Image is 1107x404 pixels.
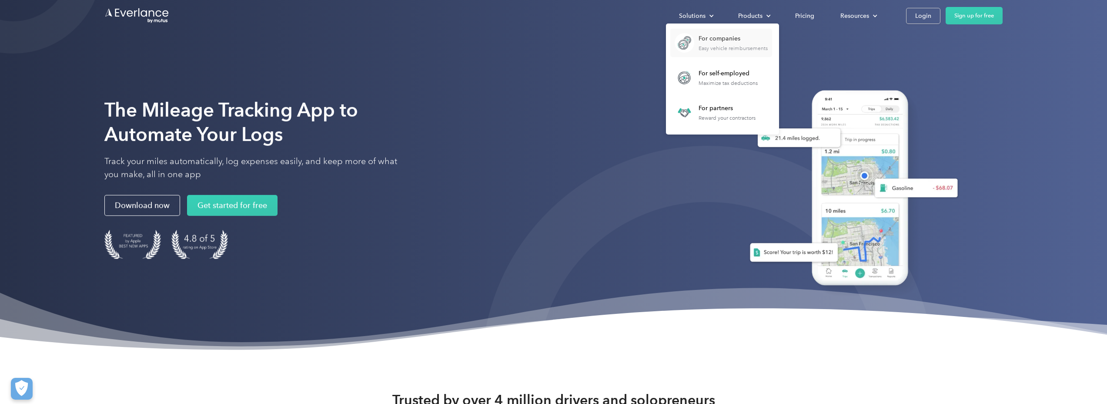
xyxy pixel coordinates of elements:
[699,80,758,86] div: Maximize tax deductions
[11,378,33,400] button: Cookies Settings
[915,10,931,21] div: Login
[104,98,358,146] strong: The Mileage Tracking App to Automate Your Logs
[699,34,768,43] div: For companies
[729,8,778,24] div: Products
[104,155,409,181] p: Track your miles automatically, log expenses easily, and keep more of what you make, all in one app
[679,10,706,21] div: Solutions
[699,115,756,121] div: Reward your contractors
[104,7,170,24] a: Go to homepage
[171,230,228,259] img: 4.9 out of 5 stars on the app store
[104,195,180,216] a: Download now
[840,10,869,21] div: Resources
[699,104,756,113] div: For partners
[738,10,763,21] div: Products
[104,230,161,259] img: Badge for Featured by Apple Best New Apps
[906,8,940,24] a: Login
[699,45,768,51] div: Easy vehicle reimbursements
[832,8,884,24] div: Resources
[666,24,779,135] nav: Solutions
[670,98,760,127] a: For partnersReward your contractors
[187,195,278,216] a: Get started for free
[786,8,823,24] a: Pricing
[736,81,965,299] img: Everlance, mileage tracker app, expense tracking app
[795,10,814,21] div: Pricing
[946,7,1003,24] a: Sign up for free
[670,64,762,92] a: For self-employedMaximize tax deductions
[670,29,772,57] a: For companiesEasy vehicle reimbursements
[699,69,758,78] div: For self-employed
[670,8,721,24] div: Solutions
